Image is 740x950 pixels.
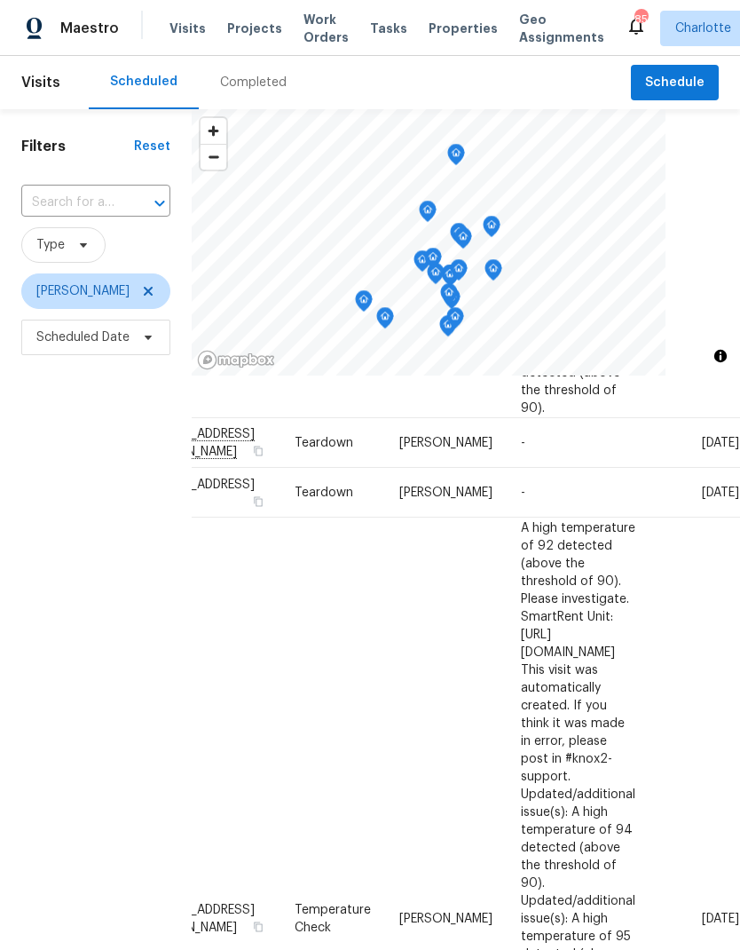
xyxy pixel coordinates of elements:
span: Toggle attribution [715,346,726,366]
div: Map marker [355,290,373,318]
div: 85 [634,11,647,28]
span: Zoom out [201,145,226,170]
canvas: Map [192,109,665,376]
span: Properties [429,20,498,37]
button: Zoom out [201,144,226,170]
div: Map marker [454,227,472,255]
div: Map marker [419,201,437,228]
div: Reset [134,138,170,155]
span: [PERSON_NAME] [399,437,492,449]
span: Projects [227,20,282,37]
div: Map marker [440,283,458,311]
div: Map marker [439,315,457,343]
span: Teardown [295,437,353,449]
span: Visits [169,20,206,37]
span: [STREET_ADDRESS] [144,479,255,491]
div: Map marker [424,248,442,275]
div: Map marker [450,223,468,250]
span: [PERSON_NAME] [399,487,492,499]
div: Map marker [413,250,431,278]
span: Charlotte [675,20,731,37]
span: Type [36,236,65,254]
div: Map marker [427,263,445,290]
button: Toggle attribution [710,345,731,367]
span: - [521,437,525,449]
span: Geo Assignments [519,11,604,46]
button: Open [147,191,172,216]
span: [DATE] [702,487,739,499]
span: - [521,487,525,499]
span: [DATE] [702,437,739,449]
div: Map marker [450,259,468,287]
button: Copy Address [250,918,266,934]
button: Schedule [631,65,719,101]
span: Tasks [370,22,407,35]
div: Completed [220,74,287,91]
span: Work Orders [303,11,349,46]
span: [PERSON_NAME] [36,282,130,300]
a: Mapbox homepage [197,350,275,370]
span: Visits [21,63,60,102]
span: Maestro [60,20,119,37]
input: Search for an address... [21,189,121,217]
span: Teardown [295,487,353,499]
button: Copy Address [250,443,266,459]
span: Temperature Check [295,903,371,933]
span: [DATE] [702,912,739,924]
h1: Filters [21,138,134,155]
button: Zoom in [201,118,226,144]
span: Schedule [645,72,705,94]
div: Map marker [376,307,394,335]
span: [PERSON_NAME] [399,912,492,924]
div: Map marker [447,144,465,171]
div: Scheduled [110,73,177,91]
span: [STREET_ADDRESS][PERSON_NAME] [144,903,255,933]
button: Copy Address [250,494,266,510]
div: Map marker [484,259,502,287]
div: Map marker [446,307,464,335]
div: Map marker [483,216,500,243]
span: Scheduled Date [36,329,130,346]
